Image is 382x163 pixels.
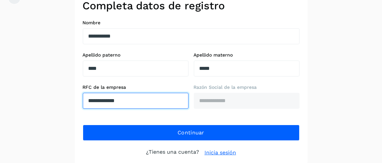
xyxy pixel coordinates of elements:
p: ¿Tienes una cuenta? [146,149,199,157]
label: RFC de la empresa [83,84,189,90]
label: Apellido paterno [83,52,189,58]
label: Nombre [83,20,300,26]
button: Continuar [83,125,300,141]
span: Continuar [178,129,204,136]
label: Apellido materno [194,52,300,58]
label: Razón Social de la empresa [194,84,300,90]
a: Inicia sesión [204,149,236,157]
